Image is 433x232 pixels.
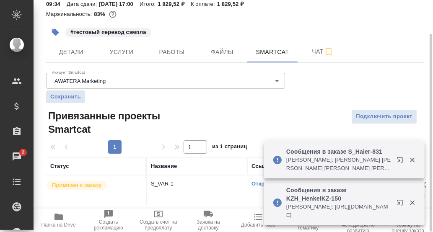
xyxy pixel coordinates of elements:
[52,181,102,189] p: Привязан к заказу
[286,147,391,156] p: Сообщения в заказе S_Haier-831
[158,1,191,7] p: 1 829,52 ₽
[46,11,94,17] p: Маржинальность:
[286,186,391,203] p: Сообщения в заказе KZH_HenkelKZ-150
[252,162,306,170] div: Ссылка на Smartcat
[50,162,69,170] div: Статус
[303,46,343,57] span: Чат
[286,203,391,219] p: [PERSON_NAME]: [URL][DOMAIN_NAME]
[101,47,142,57] span: Услуги
[233,209,283,232] button: Добавить Todo
[67,1,99,7] p: Дата сдачи:
[46,90,85,103] button: Сохранить
[46,23,65,41] button: Добавить тэг
[83,209,133,232] button: Создать рекламацию
[70,28,146,36] p: #тестовый перевод сэмпла
[52,77,108,85] button: AWATERA Marketing
[88,219,128,231] span: Создать рекламацию
[50,93,81,101] span: Сохранить
[34,209,83,232] button: Папка на Drive
[241,222,275,228] span: Добавить Todo
[212,142,247,154] span: из 1 страниц
[404,156,421,164] button: Закрыть
[107,9,118,20] button: 252.00 RUB;
[356,112,412,121] span: Подключить проект
[252,180,275,187] a: Открыть
[351,109,417,124] button: Подключить проект
[191,1,217,7] p: К оплате:
[138,219,178,231] span: Создать счет на предоплату
[324,47,334,57] svg: Подписаться
[2,146,31,167] a: 2
[252,47,293,57] span: Smartcat
[404,199,421,206] button: Закрыть
[99,1,140,7] p: [DATE] 17:00
[392,152,412,172] button: Открыть в новой вкладке
[217,1,250,7] p: 1 829,52 ₽
[392,194,412,214] button: Открыть в новой вкладке
[65,28,152,35] span: тестовый перевод сэмпла
[188,219,228,231] span: Заявка на доставку
[16,148,29,157] span: 2
[41,222,76,228] span: Папка на Drive
[46,109,172,136] span: Привязанные проекты Smartcat
[202,47,242,57] span: Файлы
[151,180,243,188] p: S_VAR-1
[46,73,285,89] div: AWATERA Marketing
[133,209,183,232] button: Создать счет на предоплату
[152,47,192,57] span: Работы
[140,1,158,7] p: Итого:
[51,47,91,57] span: Детали
[151,162,177,170] div: Название
[183,209,233,232] button: Заявка на доставку
[286,156,391,173] p: [PERSON_NAME]: [PERSON_NAME] [PERSON_NAME] [PERSON_NAME] [PERSON_NAME], ловите руководства с прав...
[94,11,107,17] p: 83%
